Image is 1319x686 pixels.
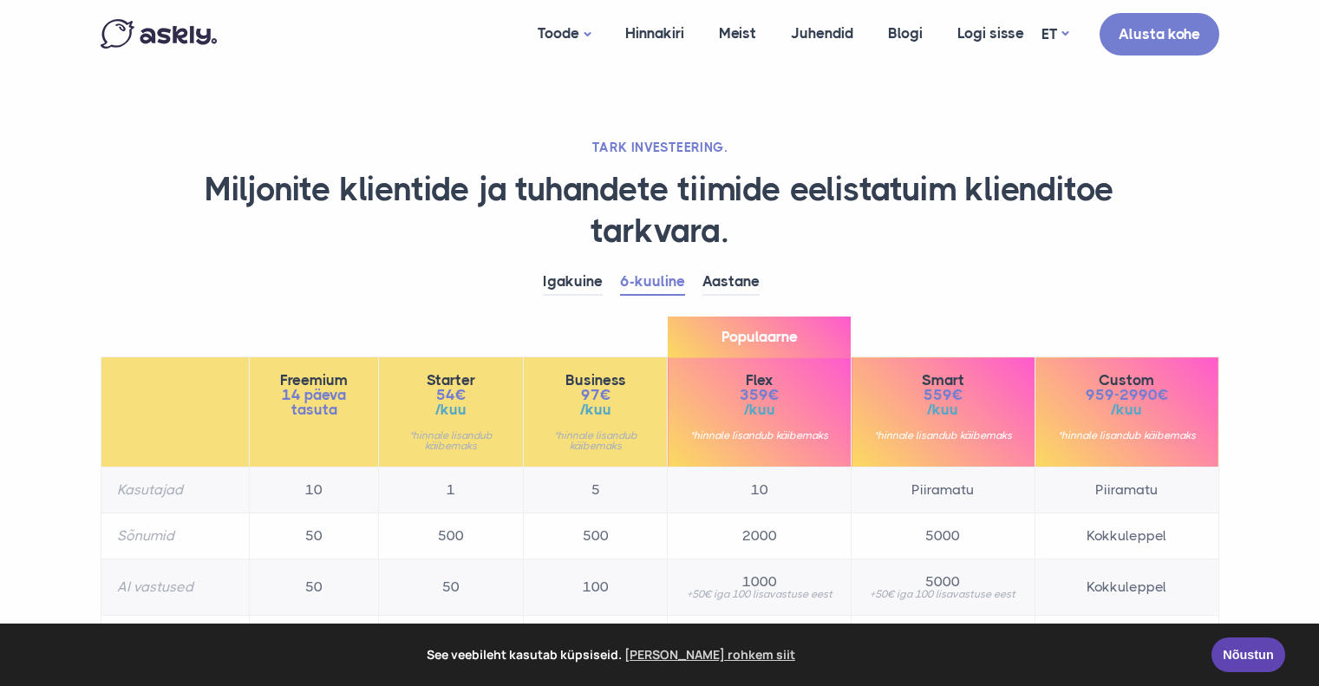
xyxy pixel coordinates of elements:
h1: Miljonite klientide ja tuhandete tiimide eelistatuim klienditoe tarkvara. [101,169,1219,252]
td: 50 [249,513,378,559]
td: 500 [523,616,668,676]
td: Piiramatu [1035,467,1218,513]
span: Kokkuleppel [1051,580,1203,594]
td: 10 [249,467,378,513]
span: See veebileht kasutab küpsiseid. [25,642,1199,668]
span: 97€ [539,388,652,402]
a: Igakuine [543,269,603,296]
td: 100 [523,559,668,616]
td: Kokkuleppel [1035,616,1218,676]
th: Veebi sisulehtede arv [101,616,249,676]
td: Piiramatu [852,467,1035,513]
span: Business [539,373,652,388]
span: Freemium [265,373,362,388]
a: Nõustun [1211,637,1285,672]
td: 500 [523,513,668,559]
td: Kokkuleppel [1035,513,1218,559]
a: Alusta kohe [1100,13,1219,56]
span: 54€ [395,388,507,402]
th: Kasutajad [101,467,249,513]
span: Smart [867,373,1019,388]
a: Aastane [702,269,760,296]
span: /kuu [395,402,507,417]
span: Starter [395,373,507,388]
td: 10000 [852,616,1035,676]
td: 50 [379,559,524,616]
span: /kuu [1051,402,1203,417]
td: 10 [668,467,852,513]
td: 1 [379,467,524,513]
small: *hinnale lisandub käibemaks [395,430,507,451]
small: +50€ iga 100 lisavastuse eest [683,589,835,599]
span: 359€ [683,388,835,402]
th: AI vastused [101,559,249,616]
td: 2000 [668,513,852,559]
small: +50€ iga 100 lisavastuse eest [867,589,1019,599]
td: 500 [379,513,524,559]
td: 100 [249,616,378,676]
small: *hinnale lisandub käibemaks [867,430,1019,441]
span: Custom [1051,373,1203,388]
span: 559€ [867,388,1019,402]
span: 959-2990€ [1051,388,1203,402]
td: 5000 [852,513,1035,559]
a: learn more about cookies [622,642,798,668]
h2: TARK INVESTEERING. [101,139,1219,156]
span: 1000 [683,575,835,589]
span: /kuu [867,402,1019,417]
td: 5 [523,467,668,513]
span: /kuu [539,402,652,417]
td: 100 [379,616,524,676]
span: Populaarne [668,317,851,357]
a: ET [1041,22,1068,47]
a: 6-kuuline [620,269,685,296]
small: *hinnale lisandub käibemaks [683,430,835,441]
small: *hinnale lisandub käibemaks [1051,430,1203,441]
td: 5000 [668,616,852,676]
span: /kuu [683,402,835,417]
img: Askly [101,19,217,49]
span: 5000 [867,575,1019,589]
td: 50 [249,559,378,616]
span: Flex [683,373,835,388]
span: 14 päeva tasuta [265,388,362,417]
small: *hinnale lisandub käibemaks [539,430,652,451]
th: Sõnumid [101,513,249,559]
